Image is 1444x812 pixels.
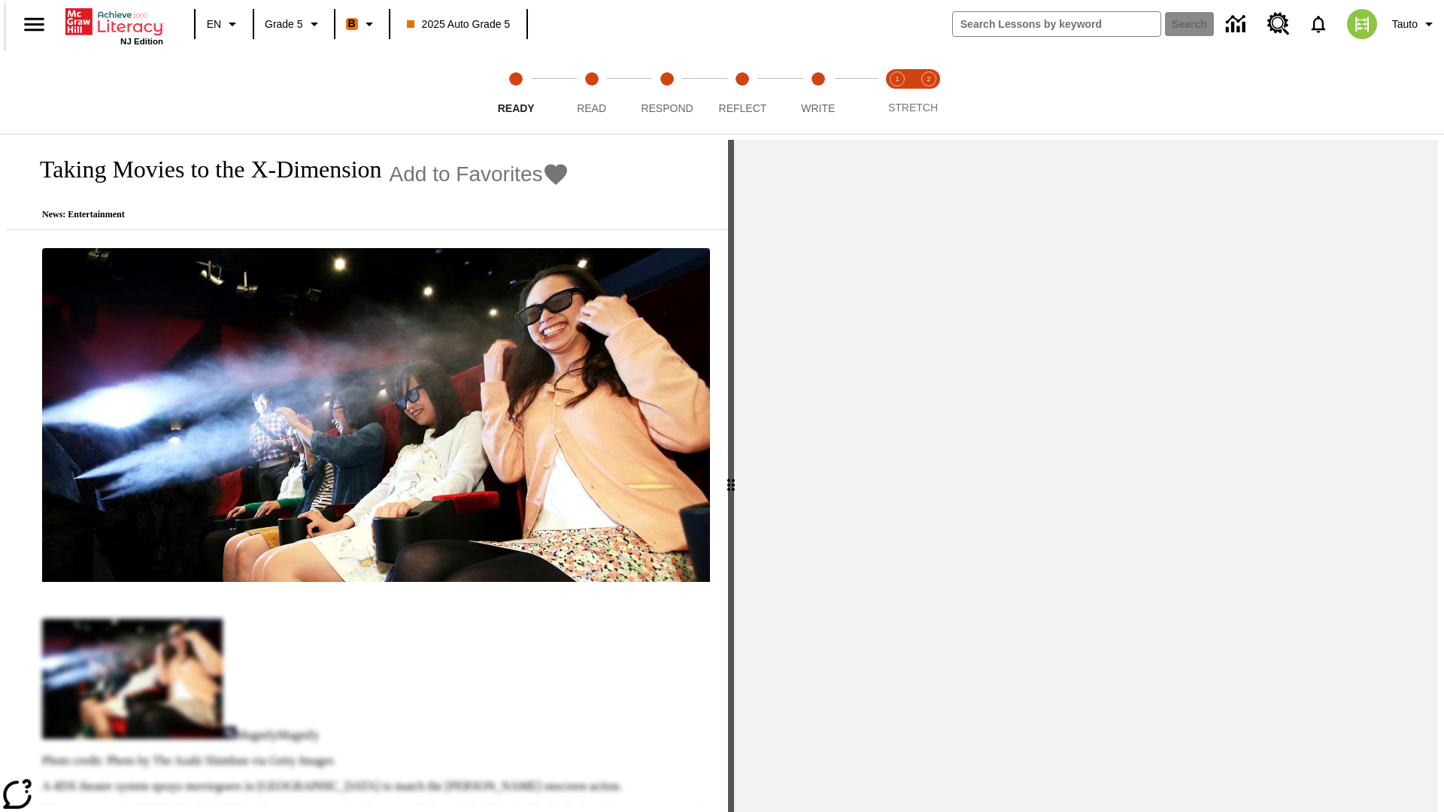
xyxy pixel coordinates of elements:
[953,12,1160,36] input: search field
[348,14,356,33] span: B
[207,17,221,32] span: EN
[895,75,899,83] text: 1
[1386,11,1444,38] button: Profile/Settings
[927,75,930,83] text: 2
[1392,17,1418,32] span: Tauto
[200,11,248,38] button: Language: EN, Select a language
[548,51,635,134] button: Read step 2 of 5
[65,5,163,46] div: Home
[390,161,570,187] button: Add to Favorites - Taking Movies to the X-Dimension
[407,17,511,32] span: 2025 Auto Grade 5
[907,51,951,134] button: Stretch Respond step 2 of 2
[42,248,710,582] img: Panel in front of the seats sprays water mist to the happy audience at a 4DX-equipped theater.
[24,209,569,220] p: News: Entertainment
[641,102,693,114] span: Respond
[728,140,734,812] div: Press Enter or Spacebar and then press right and left arrow keys to move the slider
[888,101,938,114] span: STRETCH
[390,162,543,186] span: Add to Favorites
[472,51,560,134] button: Ready step 1 of 5
[265,17,303,32] span: Grade 5
[6,140,728,804] div: reading
[577,102,606,114] span: Read
[699,51,786,134] button: Reflect step 4 of 5
[12,2,56,47] button: Open side menu
[1338,5,1386,44] button: Select a new avatar
[120,37,163,46] span: NJ Edition
[875,51,919,134] button: Stretch Read step 1 of 2
[24,156,382,183] h1: Taking Movies to the X-Dimension
[340,11,384,38] button: Boost Class color is orange. Change class color
[623,51,711,134] button: Respond step 3 of 5
[734,140,1438,812] div: activity
[1299,5,1338,44] a: Notifications
[801,102,835,114] span: Write
[719,102,767,114] span: Reflect
[1217,4,1258,45] a: Data Center
[1347,9,1377,39] img: avatar image
[498,102,535,114] span: Ready
[775,51,862,134] button: Write step 5 of 5
[1258,4,1299,44] a: Resource Center, Will open in new tab
[259,11,329,38] button: Grade: Grade 5, Select a grade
